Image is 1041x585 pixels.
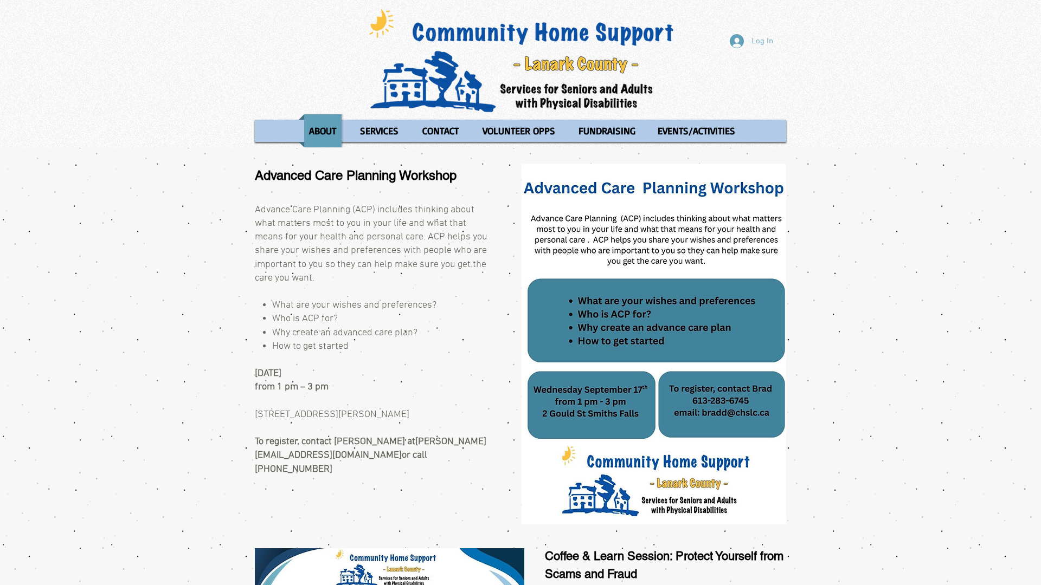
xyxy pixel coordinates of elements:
a: SERVICES [350,114,409,147]
a: EVENTS/ACTIVITIES [647,114,746,147]
a: VOLUNTEER OPPS [472,114,566,147]
span: Log In [748,36,777,47]
button: Log In [722,31,781,51]
p: EVENTS/ACTIVITIES [653,114,740,147]
span: How to get started ​ [272,341,349,352]
a: ABOUT [299,114,347,147]
span: Why create an advanced care plan? [272,327,417,339]
span: What are your wishes and preferences? [272,300,436,311]
p: SERVICES [355,114,403,147]
span: Coffee & Learn Session: Protect Yourself from Scams and Fraud [545,549,783,581]
a: FUNDRAISING [568,114,645,147]
span: Who is ACP for? [272,313,338,324]
span: [DATE] from 1 pm – 3 pm [255,368,329,393]
span: [STREET_ADDRESS][PERSON_NAME] [255,409,409,420]
p: VOLUNTEER OPPS [478,114,560,147]
span: Advance Care Planning (ACP) includes thinking about what matters most to you in your life and wha... [255,204,487,284]
p: ABOUT [304,114,341,147]
p: CONTACT [417,114,464,147]
img: Advanced-Care-Planning-seminar.png [522,164,786,524]
span: Advanced Care Planning Workshop [255,168,457,183]
p: FUNDRAISING [574,114,640,147]
a: CONTACT [412,114,470,147]
span: To register, contact [PERSON_NAME] at or call [PHONE_NUMBER] [255,436,486,474]
nav: Site [255,114,786,147]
